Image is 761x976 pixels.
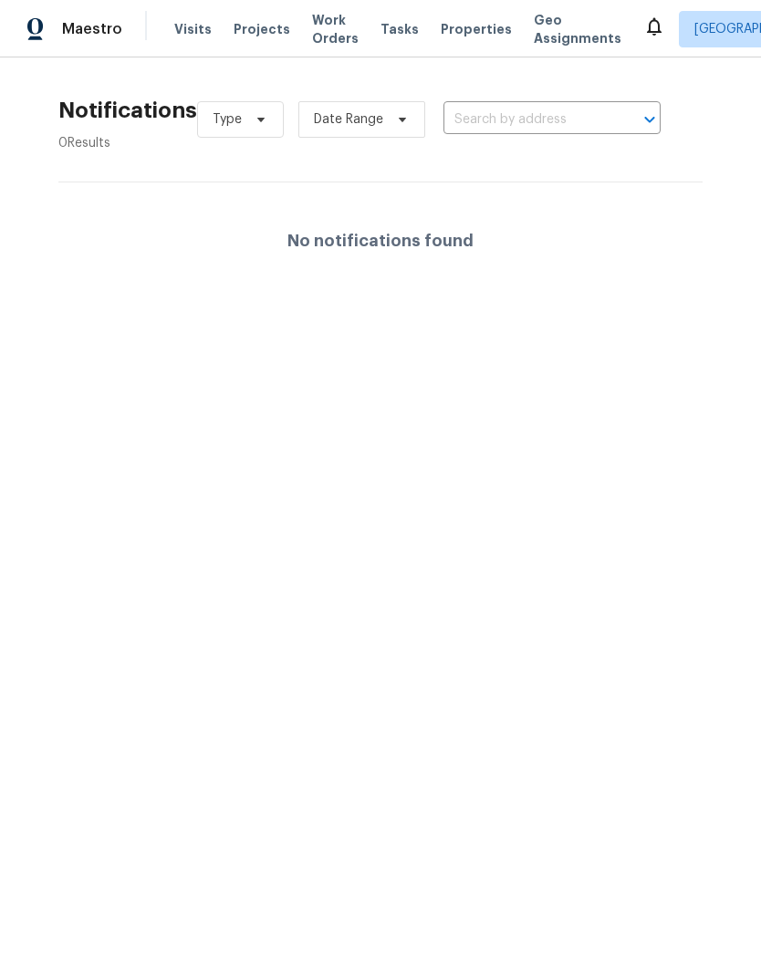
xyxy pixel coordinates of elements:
span: Properties [441,20,512,38]
button: Open [637,107,662,132]
span: Date Range [314,110,383,129]
span: Tasks [380,23,419,36]
span: Maestro [62,20,122,38]
span: Geo Assignments [534,11,621,47]
div: 0 Results [58,134,197,152]
span: Projects [234,20,290,38]
span: Work Orders [312,11,359,47]
h2: Notifications [58,101,197,119]
h4: No notifications found [287,232,474,250]
span: Type [213,110,242,129]
input: Search by address [443,106,610,134]
span: Visits [174,20,212,38]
